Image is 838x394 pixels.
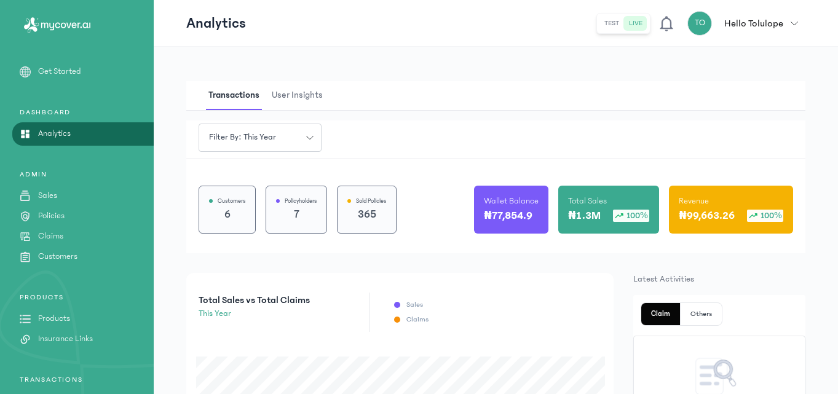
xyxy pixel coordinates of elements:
[38,333,93,345] p: Insurance Links
[568,207,601,224] p: ₦1.3M
[484,207,532,224] p: ₦77,854.9
[687,11,805,36] button: TOHello Tolulope
[406,300,423,310] p: Sales
[285,196,317,206] p: Policyholders
[38,250,77,263] p: Customers
[687,11,712,36] div: TO
[276,206,317,223] p: 7
[681,303,722,325] button: Others
[633,273,805,285] p: Latest Activities
[199,293,310,307] p: Total Sales vs Total Claims
[679,207,735,224] p: ₦99,663.26
[641,303,681,325] button: Claim
[202,131,283,144] span: Filter by: this year
[406,315,429,325] p: Claims
[38,210,65,223] p: Policies
[38,312,70,325] p: Products
[356,196,386,206] p: Sold Policies
[347,206,386,223] p: 365
[747,210,783,222] div: 100%
[206,81,269,110] button: Transactions
[209,206,245,223] p: 6
[679,195,709,207] p: Revenue
[38,189,57,202] p: Sales
[599,16,624,31] button: test
[724,16,783,31] p: Hello Tolulope
[218,196,245,206] p: Customers
[38,127,71,140] p: Analytics
[269,81,333,110] button: User Insights
[624,16,647,31] button: live
[186,14,246,33] p: Analytics
[568,195,607,207] p: Total Sales
[206,81,262,110] span: Transactions
[199,307,310,320] p: this year
[38,230,63,243] p: Claims
[484,195,539,207] p: Wallet Balance
[269,81,325,110] span: User Insights
[613,210,649,222] div: 100%
[199,124,322,152] button: Filter by: this year
[38,65,81,78] p: Get Started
